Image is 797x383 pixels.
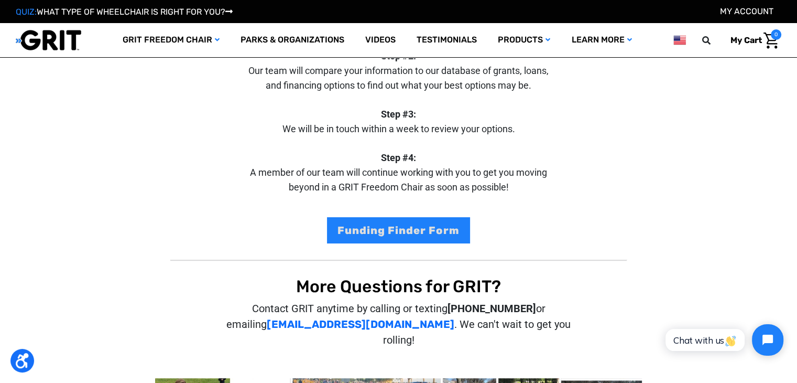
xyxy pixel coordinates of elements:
img: Cart [763,33,779,49]
strong: [PHONE_NUMBER] [447,302,536,315]
a: Learn More [561,23,642,57]
a: Parks & Organizations [230,23,355,57]
span: 0 [771,29,781,40]
img: GRIT All-Terrain Wheelchair and Mobility Equipment [16,29,81,51]
a: GRIT Freedom Chair [112,23,230,57]
a: Testimonials [406,23,487,57]
a: [EMAIL_ADDRESS][DOMAIN_NAME] [267,318,454,331]
a: Account [720,6,773,16]
span: A member of our team will continue working with you to get you moving beyond in a GRIT Freedom Ch... [250,167,547,193]
iframe: Tidio Chat [654,315,792,365]
strong: Step #4: [381,152,416,163]
span: QUIZ: [16,7,37,17]
span: Our team will compare your information to our database of grants, loans, and financing options to... [248,65,549,91]
a: Products [487,23,561,57]
span: Contact GRIT anytime by calling or texting or emailing . We can't wait to get you rolling! [226,302,571,346]
a: QUIZ:WHAT TYPE OF WHEELCHAIR IS RIGHT FOR YOU? [16,7,233,17]
span: More Questions for GRIT? [296,276,501,296]
input: Search [707,29,723,51]
a: Videos [355,23,406,57]
a: Cart with 0 items [723,29,781,51]
span: My Cart [730,35,762,45]
a: Funding Finder Form [327,217,470,243]
img: us.png [673,34,686,47]
strong: Step #3: [381,109,416,120]
strong: Step #2: [381,50,416,61]
span: We will be in touch within a week to review your options. [282,123,515,134]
